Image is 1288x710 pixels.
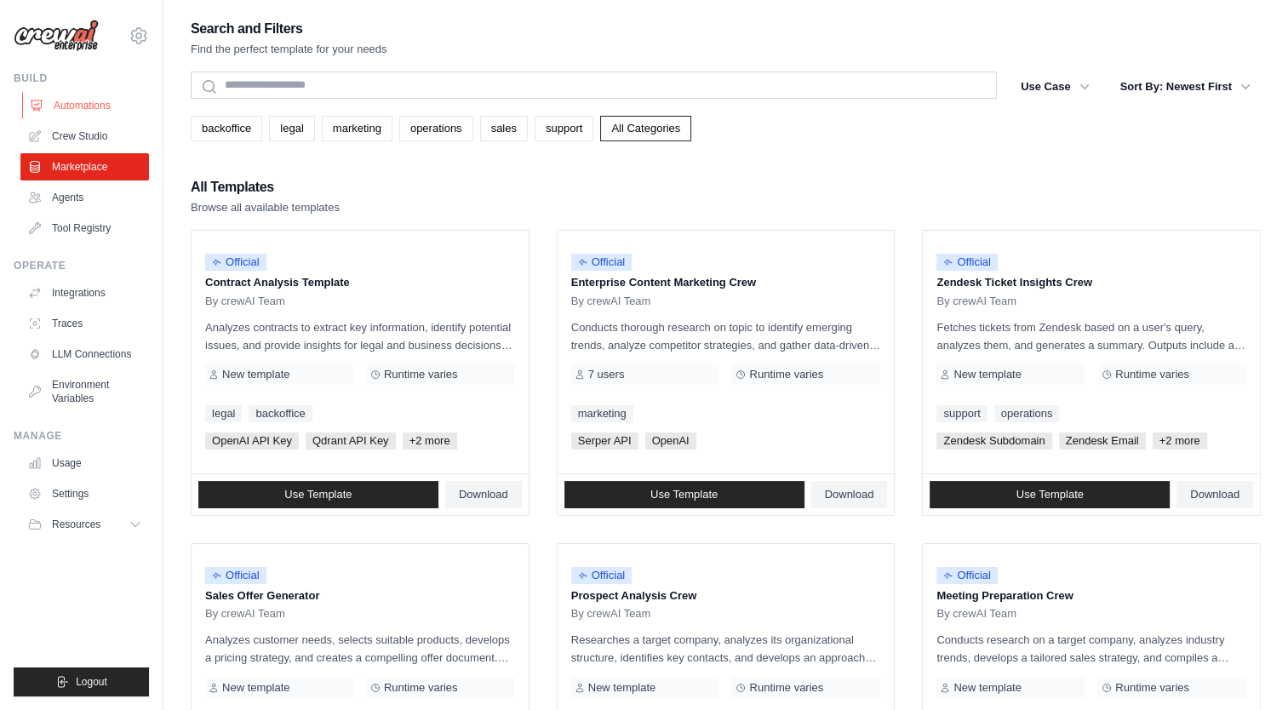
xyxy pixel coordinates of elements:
p: Meeting Preparation Crew [936,587,1246,604]
span: Qdrant API Key [306,432,396,449]
a: Download [1176,481,1253,508]
a: operations [994,405,1060,422]
p: Zendesk Ticket Insights Crew [936,274,1246,291]
p: Conducts research on a target company, analyzes industry trends, develops a tailored sales strate... [936,631,1246,667]
a: Marketplace [20,153,149,180]
a: Traces [20,310,149,337]
span: Official [205,254,266,271]
p: Sales Offer Generator [205,587,515,604]
a: Use Template [930,481,1170,508]
a: Usage [20,449,149,477]
span: Official [205,567,266,584]
p: Researches a target company, analyzes its organizational structure, identifies key contacts, and ... [571,631,881,667]
a: Crew Studio [20,123,149,150]
span: OpenAI API Key [205,432,299,449]
a: Use Template [198,481,438,508]
span: OpenAI [645,432,696,449]
span: Runtime varies [384,681,458,695]
span: Download [1190,488,1239,501]
span: Runtime varies [749,368,823,381]
div: Build [14,72,149,85]
p: Find the perfect template for your needs [191,41,387,58]
p: Contract Analysis Template [205,274,515,291]
span: New template [953,681,1021,695]
span: New template [222,368,289,381]
button: Sort By: Newest First [1110,72,1261,102]
a: LLM Connections [20,341,149,368]
a: backoffice [249,405,312,422]
a: Tool Registry [20,215,149,242]
a: Use Template [564,481,804,508]
button: Use Case [1010,72,1100,102]
span: Official [936,567,998,584]
button: Logout [14,667,149,696]
a: Environment Variables [20,371,149,412]
span: New template [588,681,655,695]
div: Operate [14,259,149,272]
a: Integrations [20,279,149,306]
span: By crewAI Team [936,295,1016,308]
span: Logout [76,675,107,689]
a: support [535,116,593,141]
span: Runtime varies [1115,681,1189,695]
span: New template [222,681,289,695]
span: +2 more [403,432,457,449]
span: Runtime varies [384,368,458,381]
div: Manage [14,429,149,443]
a: legal [205,405,242,422]
span: By crewAI Team [205,295,285,308]
span: By crewAI Team [571,295,651,308]
a: Settings [20,480,149,507]
span: Official [571,567,633,584]
a: Agents [20,184,149,211]
span: Download [459,488,508,501]
a: sales [480,116,528,141]
h2: All Templates [191,175,340,199]
span: Official [571,254,633,271]
a: Download [445,481,522,508]
span: By crewAI Team [205,607,285,621]
h2: Search and Filters [191,17,387,41]
p: Enterprise Content Marketing Crew [571,274,881,291]
span: Use Template [650,488,718,501]
button: Resources [20,511,149,538]
span: New template [953,368,1021,381]
span: Official [936,254,998,271]
span: Zendesk Email [1059,432,1146,449]
span: Resources [52,518,100,531]
span: By crewAI Team [936,607,1016,621]
span: +2 more [1153,432,1207,449]
p: Prospect Analysis Crew [571,587,881,604]
a: legal [269,116,314,141]
span: Runtime varies [1115,368,1189,381]
a: marketing [322,116,392,141]
a: operations [399,116,473,141]
span: Use Template [284,488,352,501]
span: By crewAI Team [571,607,651,621]
a: Download [811,481,888,508]
a: Automations [22,92,151,119]
p: Fetches tickets from Zendesk based on a user's query, analyzes them, and generates a summary. Out... [936,318,1246,354]
p: Browse all available templates [191,199,340,216]
span: Runtime varies [749,681,823,695]
p: Conducts thorough research on topic to identify emerging trends, analyze competitor strategies, a... [571,318,881,354]
a: All Categories [600,116,691,141]
p: Analyzes customer needs, selects suitable products, develops a pricing strategy, and creates a co... [205,631,515,667]
a: backoffice [191,116,262,141]
span: Download [825,488,874,501]
a: support [936,405,987,422]
p: Analyzes contracts to extract key information, identify potential issues, and provide insights fo... [205,318,515,354]
span: Serper API [571,432,638,449]
a: marketing [571,405,633,422]
span: Use Template [1016,488,1084,501]
span: 7 users [588,368,625,381]
span: Zendesk Subdomain [936,432,1051,449]
img: Logo [14,20,99,52]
